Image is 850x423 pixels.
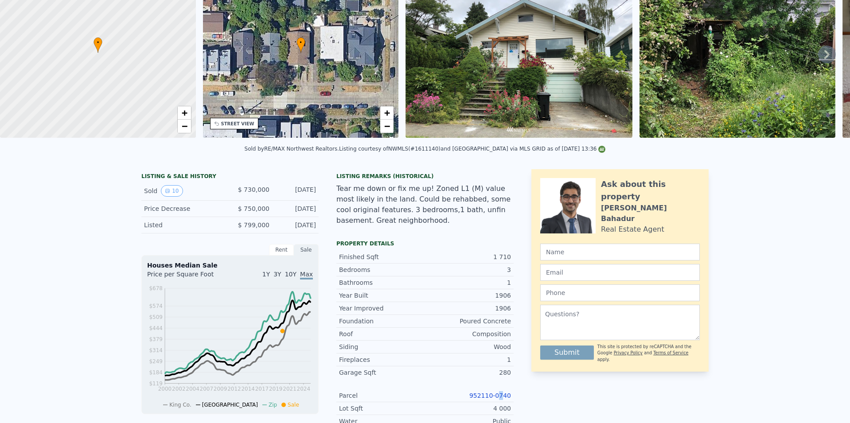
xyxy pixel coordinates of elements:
div: Composition [425,330,511,338]
span: $ 730,000 [238,186,269,193]
tspan: $379 [149,336,163,342]
div: 1 710 [425,252,511,261]
div: Lot Sqft [339,404,425,413]
span: Max [300,271,313,279]
div: Bedrooms [339,265,425,274]
div: [DATE] [277,204,316,213]
tspan: 2007 [200,386,214,392]
div: 4 000 [425,404,511,413]
tspan: 2017 [255,386,269,392]
div: Poured Concrete [425,317,511,326]
span: − [384,120,390,132]
div: Year Built [339,291,425,300]
div: STREET VIEW [221,120,254,127]
div: 280 [425,368,511,377]
a: Zoom out [380,120,394,133]
div: Rent [269,244,294,256]
tspan: $678 [149,285,163,291]
tspan: 2009 [214,386,227,392]
div: 1906 [425,304,511,313]
tspan: 2012 [227,386,241,392]
div: [DATE] [277,221,316,229]
span: Sale [288,402,299,408]
div: This site is protected by reCAPTCHA and the Google and apply. [597,344,700,363]
div: Houses Median Sale [147,261,313,270]
div: [PERSON_NAME] Bahadur [601,203,700,224]
span: 10Y [285,271,296,278]
tspan: $249 [149,358,163,365]
a: Zoom in [178,106,191,120]
div: Sold [144,185,223,197]
div: Wood [425,342,511,351]
span: + [384,107,390,118]
tspan: $314 [149,347,163,353]
span: • [94,39,102,47]
span: King Co. [169,402,191,408]
div: Roof [339,330,425,338]
tspan: $184 [149,369,163,376]
div: Price Decrease [144,204,223,213]
span: $ 799,000 [238,221,269,229]
div: Finished Sqft [339,252,425,261]
span: + [181,107,187,118]
span: Zip [269,402,277,408]
a: Zoom in [380,106,394,120]
tspan: 2000 [158,386,172,392]
span: 3Y [273,271,281,278]
div: Bathrooms [339,278,425,287]
div: Listing Remarks (Historical) [336,173,514,180]
div: Property details [336,240,514,247]
div: Garage Sqft [339,368,425,377]
input: Name [540,244,700,260]
input: Email [540,264,700,281]
tspan: $444 [149,325,163,331]
span: $ 750,000 [238,205,269,212]
div: 1 [425,278,511,287]
div: Real Estate Agent [601,224,664,235]
div: 3 [425,265,511,274]
tspan: $509 [149,314,163,320]
tspan: $574 [149,303,163,309]
div: 1906 [425,291,511,300]
div: Year Improved [339,304,425,313]
a: Zoom out [178,120,191,133]
tspan: 2014 [241,386,255,392]
span: 1Y [262,271,270,278]
tspan: 2024 [297,386,311,392]
div: Ask about this property [601,178,700,203]
div: [DATE] [277,185,316,197]
div: Siding [339,342,425,351]
div: Parcel [339,391,425,400]
div: Listing courtesy of NWMLS (#1611140) and [GEOGRAPHIC_DATA] via MLS GRID as of [DATE] 13:36 [339,146,605,152]
div: Fireplaces [339,355,425,364]
span: • [296,39,305,47]
button: Submit [540,345,594,360]
tspan: 2021 [283,386,296,392]
button: View historical data [161,185,183,197]
div: 1 [425,355,511,364]
div: Listed [144,221,223,229]
tspan: 2004 [186,386,199,392]
div: LISTING & SALE HISTORY [141,173,319,182]
span: − [181,120,187,132]
div: Sold by RE/MAX Northwest Realtors . [245,146,339,152]
a: 952110-0740 [469,392,511,399]
div: Price per Square Foot [147,270,230,284]
div: Foundation [339,317,425,326]
div: • [296,37,305,53]
tspan: 2019 [269,386,283,392]
a: Terms of Service [653,350,688,355]
img: NWMLS Logo [598,146,605,153]
div: • [94,37,102,53]
tspan: 2002 [172,386,186,392]
input: Phone [540,284,700,301]
span: [GEOGRAPHIC_DATA] [202,402,258,408]
tspan: $119 [149,380,163,387]
div: Tear me down or fix me up! Zoned L1 (M) value most likely in the land. Could be rehabbed, some co... [336,183,514,226]
a: Privacy Policy [614,350,643,355]
div: Sale [294,244,319,256]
